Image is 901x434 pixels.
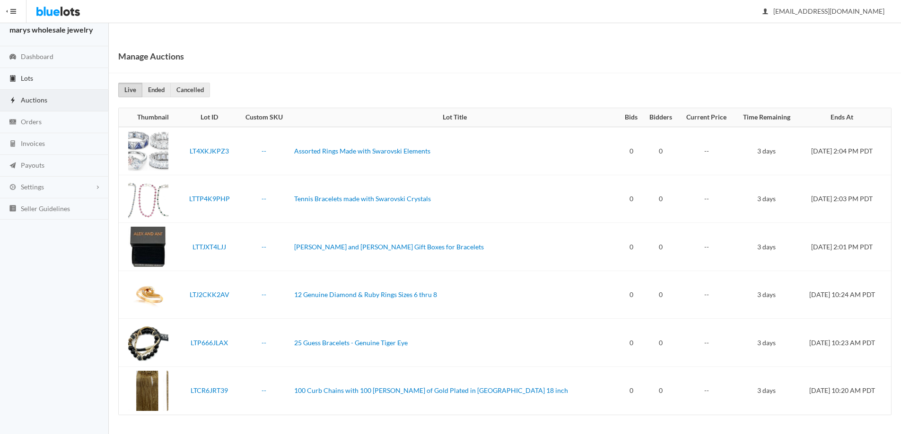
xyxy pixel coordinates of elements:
[190,290,229,298] a: LTJ2CKK2AV
[8,118,17,127] ion-icon: cash
[620,175,643,223] td: 0
[679,366,735,415] td: --
[735,127,799,175] td: 3 days
[679,271,735,319] td: --
[170,83,210,97] a: Cancelled
[21,118,42,126] span: Orders
[262,290,266,298] a: --
[620,223,643,271] td: 0
[142,83,171,97] a: Ended
[294,243,484,251] a: [PERSON_NAME] and [PERSON_NAME] Gift Boxes for Bracelets
[643,319,679,367] td: 0
[8,75,17,84] ion-icon: clipboard
[643,127,679,175] td: 0
[118,83,142,97] a: Live
[679,127,735,175] td: --
[237,108,290,127] th: Custom SKU
[262,243,266,251] a: --
[679,319,735,367] td: --
[620,271,643,319] td: 0
[262,339,266,347] a: --
[118,49,184,63] h1: Manage Auctions
[8,162,17,170] ion-icon: paper plane
[620,108,643,127] th: Bids
[799,271,891,319] td: [DATE] 10:24 AM PDT
[735,175,799,223] td: 3 days
[21,161,44,169] span: Payouts
[294,147,430,155] a: Assorted Rings Made with Swarovski Elements
[761,8,770,17] ion-icon: person
[643,108,679,127] th: Bidders
[799,223,891,271] td: [DATE] 2:01 PM PDT
[643,175,679,223] td: 0
[620,319,643,367] td: 0
[799,366,891,415] td: [DATE] 10:20 AM PDT
[643,223,679,271] td: 0
[191,386,228,394] a: LTCR6JRT39
[620,366,643,415] td: 0
[294,339,408,347] a: 25 Guess Bracelets - Genuine Tiger Eye
[643,271,679,319] td: 0
[679,175,735,223] td: --
[8,183,17,192] ion-icon: cog
[262,195,266,203] a: --
[679,108,735,127] th: Current Price
[8,140,17,149] ion-icon: calculator
[9,25,93,34] strong: marys wholesale jewelry
[799,127,891,175] td: [DATE] 2:04 PM PDT
[294,195,431,203] a: Tennis Bracelets made with Swarovski Crystals
[735,223,799,271] td: 3 days
[21,139,45,147] span: Invoices
[620,127,643,175] td: 0
[763,7,884,15] span: [EMAIL_ADDRESS][DOMAIN_NAME]
[21,96,47,104] span: Auctions
[262,386,266,394] a: --
[799,175,891,223] td: [DATE] 2:03 PM PDT
[735,366,799,415] td: 3 days
[8,53,17,62] ion-icon: speedometer
[735,319,799,367] td: 3 days
[8,204,17,213] ion-icon: list box
[21,204,70,213] span: Seller Guidelines
[191,339,228,347] a: LTP666JLAX
[192,243,226,251] a: LTTJXT4LJJ
[735,108,799,127] th: Time Remaining
[8,96,17,105] ion-icon: flash
[643,366,679,415] td: 0
[190,147,229,155] a: LT4XKJKPZ3
[21,52,53,60] span: Dashboard
[21,183,44,191] span: Settings
[799,108,891,127] th: Ends At
[119,108,181,127] th: Thumbnail
[294,386,568,394] a: 100 Curb Chains with 100 [PERSON_NAME] of Gold Plated in [GEOGRAPHIC_DATA] 18 inch
[294,290,437,298] a: 12 Genuine Diamond & Ruby Rings Sizes 6 thru 8
[799,319,891,367] td: [DATE] 10:23 AM PDT
[679,223,735,271] td: --
[735,271,799,319] td: 3 days
[189,195,230,203] a: LTTP4K9PHP
[181,108,237,127] th: Lot ID
[290,108,620,127] th: Lot Title
[21,74,33,82] span: Lots
[262,147,266,155] a: --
